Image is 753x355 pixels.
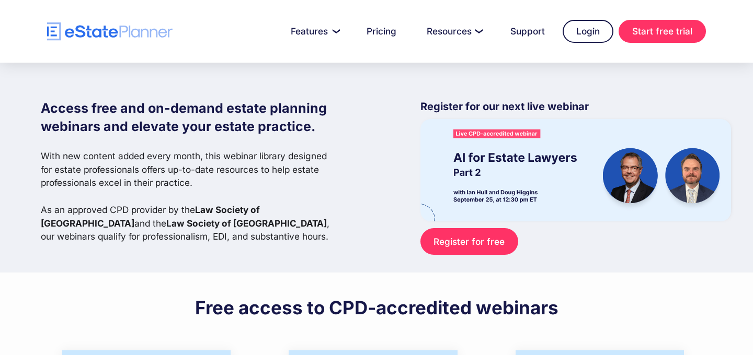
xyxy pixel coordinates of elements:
p: With new content added every month, this webinar library designed for estate professionals offers... [41,149,338,243]
h2: Free access to CPD-accredited webinars [195,296,558,319]
a: Resources [414,21,493,42]
a: Features [278,21,349,42]
a: Support [498,21,557,42]
a: Pricing [354,21,409,42]
img: eState Academy webinar [420,119,731,221]
strong: Law Society of [GEOGRAPHIC_DATA] [166,218,327,229]
a: Register for free [420,228,518,255]
h1: Access free and on-demand estate planning webinars and elevate your estate practice. [41,99,338,136]
a: home [47,22,173,41]
a: Start free trial [619,20,706,43]
a: Login [563,20,613,43]
p: Register for our next live webinar [420,99,731,119]
strong: Law Society of [GEOGRAPHIC_DATA] [41,204,260,229]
